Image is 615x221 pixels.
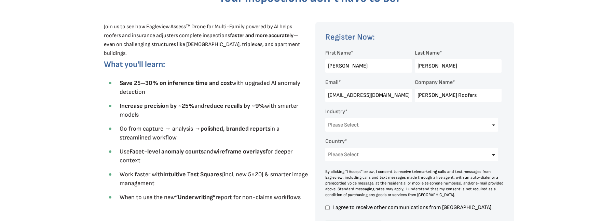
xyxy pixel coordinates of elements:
span: Email [325,79,339,86]
strong: Intuitive Test Squares [163,171,222,178]
strong: Facet-level anomaly counts [129,148,204,155]
span: Register Now: [325,32,375,42]
span: Industry [325,108,345,115]
span: and with smarter models [120,102,298,118]
strong: faster and more accurately [230,32,293,39]
span: First Name [325,50,351,56]
span: Company Name [415,79,453,86]
span: When to use the new report for non-claims workflows [120,194,301,201]
div: By clicking "I Accept" below, I consent to receive telemarketing calls and text messages from Eag... [325,169,504,198]
span: What you'll learn: [104,59,165,69]
input: I agree to receive other communications from [GEOGRAPHIC_DATA]. [325,205,330,211]
strong: wireframe overlays [214,148,265,155]
span: Join us to see how Eagleview Assess™ Drone for Multi-Family powered by AI helps roofers and insur... [104,24,300,57]
span: Use and for deeper context [120,148,292,164]
span: Last Name [415,50,440,56]
strong: Increase precision by ~25% [120,102,194,109]
span: Go from capture → analysis → in a streamlined workflow [120,125,279,141]
span: Work faster with (incl. new 5×20) & smarter image management [120,171,308,187]
span: Country [325,138,345,145]
strong: reduce recalls by ~9% [204,102,265,109]
span: with upgraded AI anomaly detection [120,79,300,95]
span: I agree to receive other communications from [GEOGRAPHIC_DATA]. [332,205,502,210]
strong: “Underwriting” [175,194,216,201]
strong: Save 25–30% on inference time and cost [120,79,232,87]
strong: polished, branded reports [201,125,270,132]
